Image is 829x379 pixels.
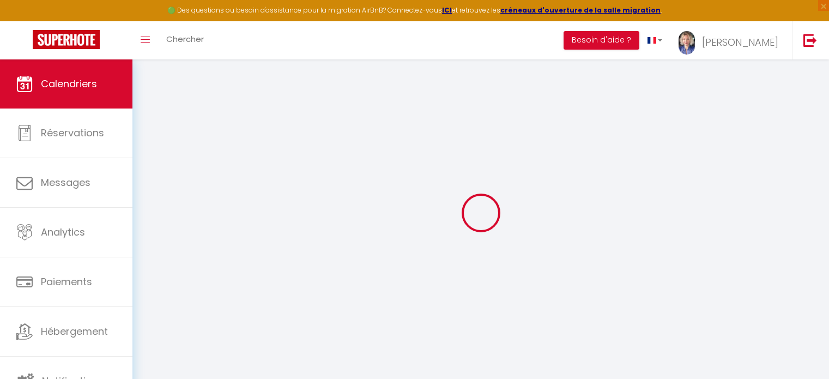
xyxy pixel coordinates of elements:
span: Réservations [41,126,104,140]
a: créneaux d'ouverture de la salle migration [500,5,661,15]
span: Chercher [166,33,204,45]
a: Chercher [158,21,212,59]
span: Hébergement [41,324,108,338]
a: ... [PERSON_NAME] [670,21,792,59]
img: Super Booking [33,30,100,49]
span: Analytics [41,225,85,239]
button: Besoin d'aide ? [564,31,639,50]
span: Messages [41,176,90,189]
span: Calendriers [41,77,97,91]
span: Paiements [41,275,92,288]
img: logout [803,33,817,47]
span: [PERSON_NAME] [702,35,778,49]
a: ICI [442,5,452,15]
img: ... [679,31,695,55]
